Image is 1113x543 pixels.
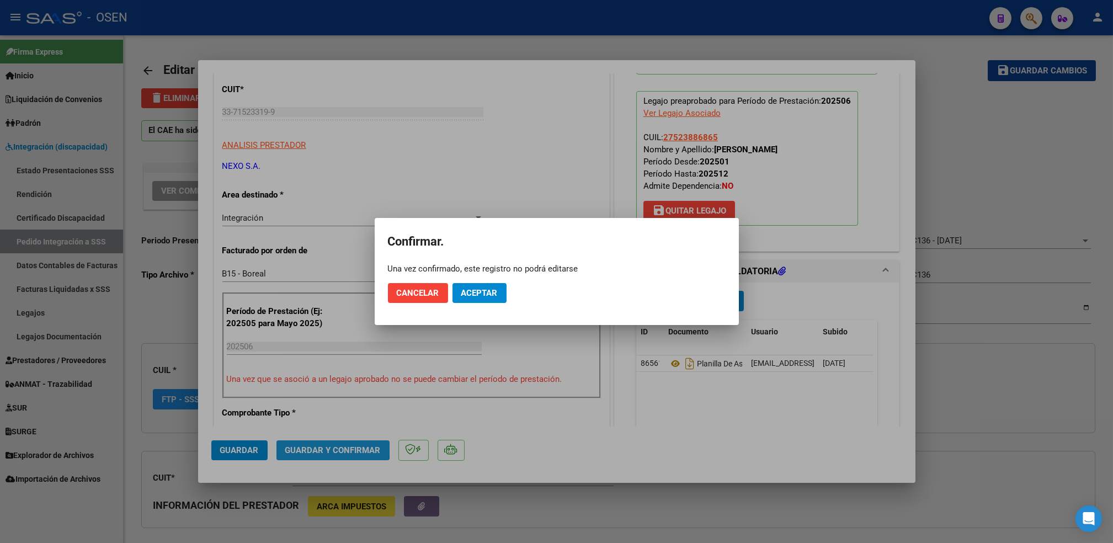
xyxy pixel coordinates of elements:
[388,283,448,303] button: Cancelar
[388,231,726,252] h2: Confirmar.
[388,263,726,274] div: Una vez confirmado, este registro no podrá editarse
[461,288,498,298] span: Aceptar
[452,283,507,303] button: Aceptar
[397,288,439,298] span: Cancelar
[1075,505,1102,532] div: Open Intercom Messenger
